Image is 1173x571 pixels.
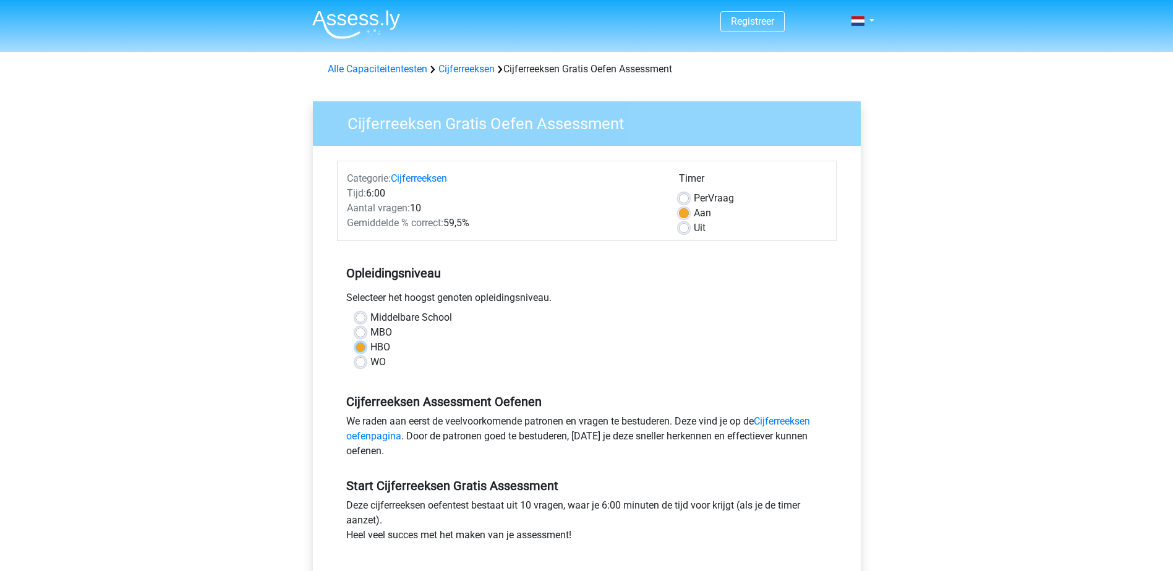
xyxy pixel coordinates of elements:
div: We raden aan eerst de veelvoorkomende patronen en vragen te bestuderen. Deze vind je op de . Door... [337,414,837,463]
h3: Cijferreeksen Gratis Oefen Assessment [333,109,851,133]
div: 59,5% [338,216,670,231]
span: Categorie: [347,172,391,184]
div: 10 [338,201,670,216]
label: Vraag [694,191,734,206]
div: Timer [679,171,827,191]
span: Per [694,192,708,204]
h5: Cijferreeksen Assessment Oefenen [346,394,827,409]
label: Uit [694,221,706,235]
div: Deze cijferreeksen oefentest bestaat uit 10 vragen, waar je 6:00 minuten de tijd voor krijgt (als... [337,498,837,548]
h5: Opleidingsniveau [346,261,827,285]
label: HBO [370,340,390,355]
div: 6:00 [338,186,670,201]
label: Middelbare School [370,310,452,325]
span: Aantal vragen: [347,202,410,214]
label: MBO [370,325,392,340]
div: Cijferreeksen Gratis Oefen Assessment [323,62,851,77]
span: Tijd: [347,187,366,199]
span: Gemiddelde % correct: [347,217,443,229]
a: Cijferreeksen [438,63,495,75]
div: Selecteer het hoogst genoten opleidingsniveau. [337,290,837,310]
label: Aan [694,206,711,221]
label: WO [370,355,386,370]
a: Alle Capaciteitentesten [328,63,427,75]
a: Cijferreeksen [391,172,447,184]
h5: Start Cijferreeksen Gratis Assessment [346,478,827,493]
a: Registreer [731,15,774,27]
img: Assessly [312,10,400,39]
